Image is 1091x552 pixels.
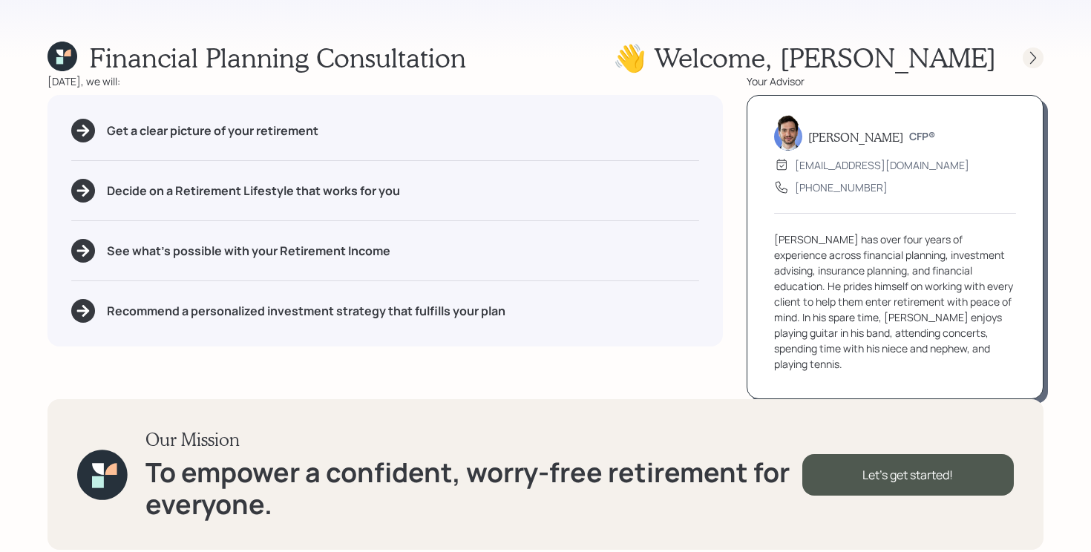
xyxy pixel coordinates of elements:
[802,454,1014,496] div: Let's get started!
[795,157,969,173] div: [EMAIL_ADDRESS][DOMAIN_NAME]
[89,42,466,73] h1: Financial Planning Consultation
[909,131,935,143] h6: CFP®
[107,244,390,258] h5: See what's possible with your Retirement Income
[145,456,802,520] h1: To empower a confident, worry-free retirement for everyone.
[795,180,888,195] div: [PHONE_NUMBER]
[107,124,318,138] h5: Get a clear picture of your retirement
[145,429,802,450] h3: Our Mission
[747,73,1044,89] div: Your Advisor
[107,184,400,198] h5: Decide on a Retirement Lifestyle that works for you
[774,231,1016,372] div: [PERSON_NAME] has over four years of experience across financial planning, investment advising, i...
[774,115,802,151] img: jonah-coleman-headshot.png
[808,130,903,144] h5: [PERSON_NAME]
[47,73,723,89] div: [DATE], we will:
[613,42,996,73] h1: 👋 Welcome , [PERSON_NAME]
[107,304,505,318] h5: Recommend a personalized investment strategy that fulfills your plan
